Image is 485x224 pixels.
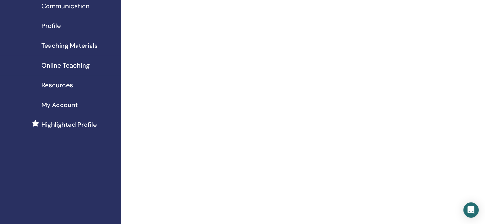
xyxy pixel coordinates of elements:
[41,1,90,11] span: Communication
[41,21,61,31] span: Profile
[41,41,98,50] span: Teaching Materials
[41,61,90,70] span: Online Teaching
[463,202,479,218] div: Open Intercom Messenger
[41,120,97,129] span: Highlighted Profile
[41,80,73,90] span: Resources
[41,100,78,110] span: My Account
